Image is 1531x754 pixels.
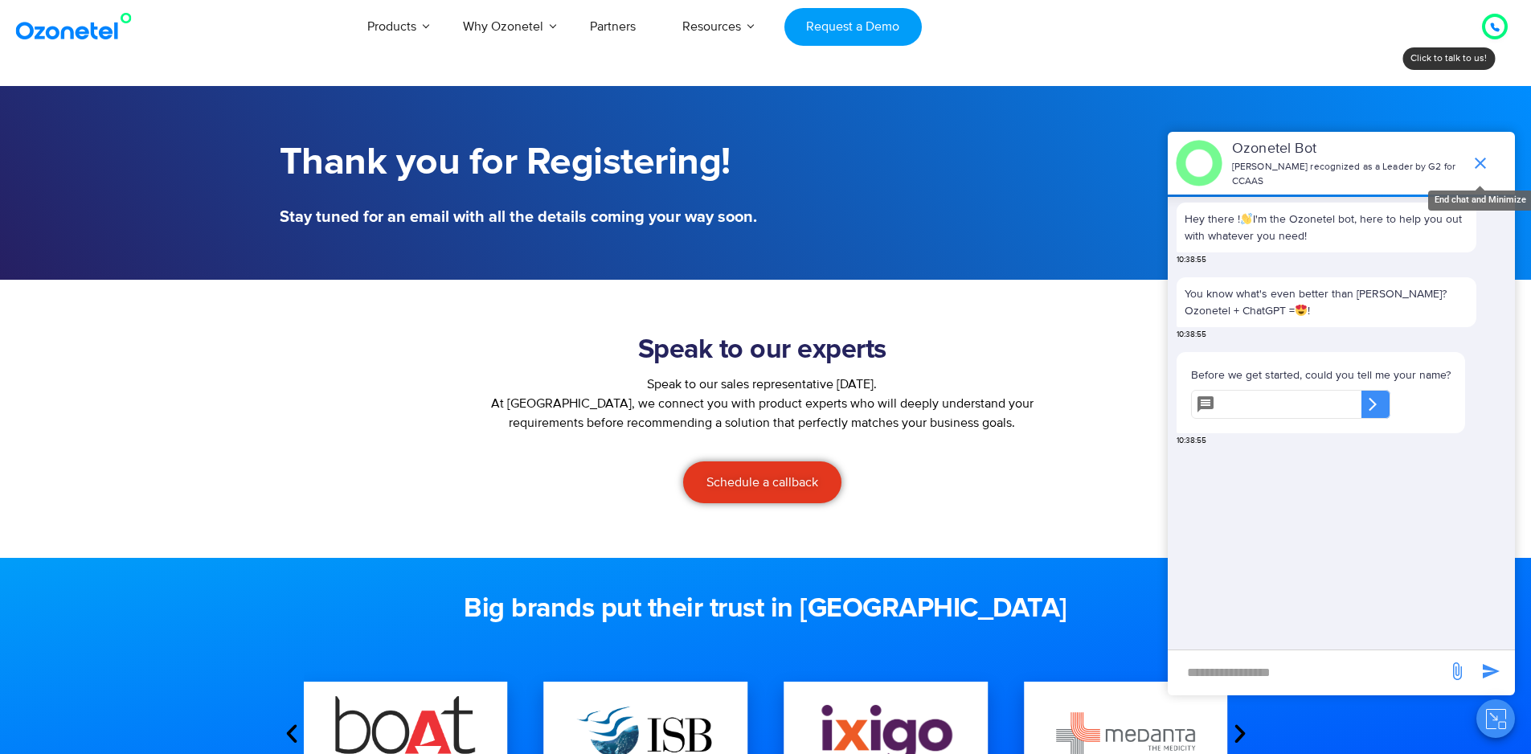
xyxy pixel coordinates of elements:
a: Schedule a callback [683,461,841,503]
h2: Speak to our experts [477,334,1048,367]
span: 10:38:55 [1177,329,1206,341]
span: send message [1475,655,1507,687]
h2: Big brands put their trust in [GEOGRAPHIC_DATA] [280,593,1252,625]
a: Request a Demo [784,8,922,46]
p: Before we get started, could you tell me your name? [1191,367,1451,383]
img: 😍 [1296,305,1307,316]
span: send message [1441,655,1473,687]
button: Close chat [1476,699,1515,738]
span: Schedule a callback [706,476,818,489]
p: You know what's even better than [PERSON_NAME]? Ozonetel + ChatGPT = ! [1185,285,1468,319]
h1: Thank you for Registering! [280,141,758,185]
img: header [1176,140,1222,186]
img: 👋 [1241,213,1252,224]
h5: Stay tuned for an email with all the details coming your way soon. [280,209,758,225]
span: end chat or minimize [1464,147,1496,179]
p: Hey there ! I'm the Ozonetel bot, here to help you out with whatever you need! [1185,211,1468,244]
p: [PERSON_NAME] recognized as a Leader by G2 for CCAAS [1232,160,1463,189]
div: Speak to our sales representative [DATE]. [477,375,1048,394]
span: 10:38:55 [1177,435,1206,447]
span: 10:38:55 [1177,254,1206,266]
p: Ozonetel Bot [1232,138,1463,160]
p: At [GEOGRAPHIC_DATA], we connect you with product experts who will deeply understand your require... [477,394,1048,432]
div: new-msg-input [1176,658,1439,687]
